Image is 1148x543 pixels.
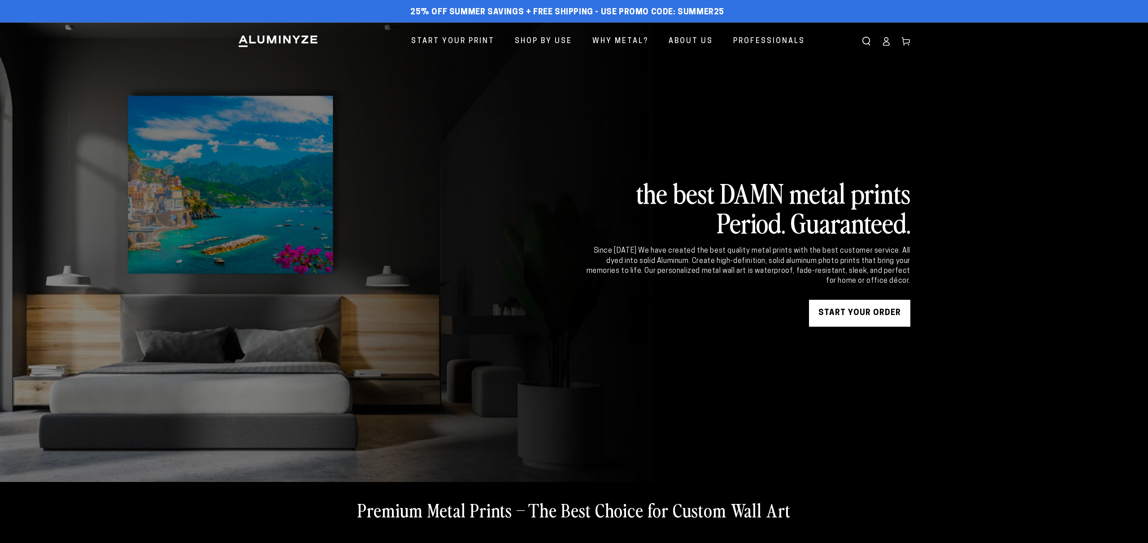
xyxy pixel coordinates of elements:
div: Since [DATE] We have created the best quality metal prints with the best customer service. All dy... [585,246,910,286]
span: Shop By Use [515,35,572,48]
span: Professionals [733,35,805,48]
a: START YOUR Order [809,300,910,327]
span: Why Metal? [592,35,648,48]
a: Professionals [726,30,812,53]
a: Why Metal? [586,30,655,53]
summary: Search our site [857,31,876,51]
span: About Us [669,35,713,48]
img: Aluminyze [238,35,318,48]
h2: the best DAMN metal prints Period. Guaranteed. [585,178,910,237]
span: 25% off Summer Savings + Free Shipping - Use Promo Code: SUMMER25 [410,8,724,18]
span: Start Your Print [411,35,495,48]
a: About Us [662,30,720,53]
h2: Premium Metal Prints – The Best Choice for Custom Wall Art [357,498,791,521]
a: Shop By Use [508,30,579,53]
a: Start Your Print [404,30,501,53]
